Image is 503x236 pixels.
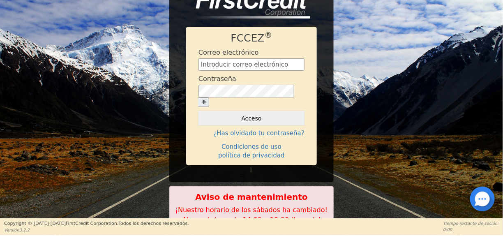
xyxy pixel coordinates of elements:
input: contraseña [198,85,294,97]
font: Aviso de mantenimiento [195,192,308,202]
font: Acceso [241,115,261,122]
font: First [66,221,75,226]
font: Todos los derechos reservados. [118,221,189,226]
font: 3.2.2 [19,228,30,232]
font: ® [265,31,272,39]
font: ¿Has olvidado tu contraseña? [213,130,305,137]
font: Credit Corporation. [75,221,118,226]
button: Acceso [198,111,305,126]
font: Contraseña [198,75,236,83]
font: Versión [4,228,19,232]
font: Condiciones de uso [222,143,281,150]
font: ¡Nuestro horario de los sábados ha cambiado! Ahora abrimos de 14:00 a 19:00 (hora del este) los s... [175,206,328,234]
font: Tiempo restante de sesión: [443,221,499,226]
font: Copyright © [DATE]-[DATE] [4,221,66,226]
input: Introducir correo electrónico [198,58,305,71]
font: FCCEZ [231,32,265,44]
font: Correo electrónico [198,49,259,56]
font: 0:00 [443,227,452,232]
font: política de privacidad [218,152,284,159]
